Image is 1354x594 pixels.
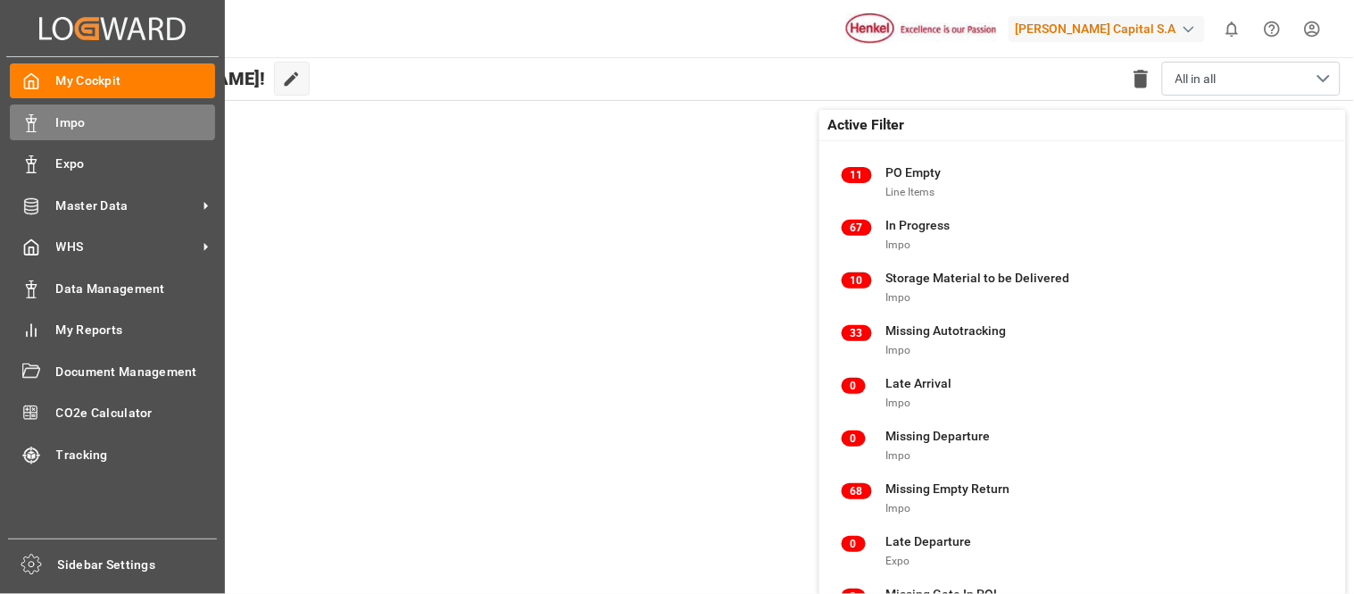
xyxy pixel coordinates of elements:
a: Expo [10,146,215,181]
span: Line Items [886,186,935,198]
span: Impo [886,344,911,356]
a: CO2e Calculator [10,396,215,431]
span: Missing Empty Return [886,481,1010,496]
a: 10Storage Material to be DeliveredImpo [842,269,1324,306]
span: Impo [886,291,911,304]
span: Impo [886,449,911,462]
span: Sidebar Settings [58,556,218,574]
a: My Reports [10,313,215,347]
span: Data Management [56,280,216,298]
span: 11 [842,167,872,183]
span: All in all [1175,70,1217,88]
span: Late Arrival [886,376,952,390]
span: PO Empty [886,165,942,180]
a: Data Management [10,271,215,305]
span: Impo [886,502,911,515]
span: Document Management [56,363,216,381]
span: My Reports [56,321,216,339]
span: Impo [56,113,216,132]
span: In Progress [886,218,951,232]
a: Tracking [10,437,215,472]
span: WHS [56,238,197,256]
span: Impo [886,238,911,251]
a: 11PO EmptyLine Items [842,163,1324,201]
span: Storage Material to be Delivered [886,271,1070,285]
a: 67In ProgressImpo [842,216,1324,254]
span: 68 [842,483,872,499]
span: Expo [886,555,910,567]
span: Expo [56,155,216,173]
span: 0 [842,536,866,552]
a: My Cockpit [10,63,215,98]
span: 33 [842,325,872,341]
a: 0Late DepartureExpo [842,532,1324,570]
span: 10 [842,272,872,289]
span: Tracking [56,446,216,464]
span: Missing Departure [886,429,991,443]
span: Impo [886,397,911,409]
span: 0 [842,431,866,447]
span: My Cockpit [56,71,216,90]
a: 0Late ArrivalImpo [842,374,1324,412]
span: CO2e Calculator [56,404,216,422]
button: open menu [1162,62,1341,96]
img: Henkel%20logo.jpg_1689854090.jpg [846,13,996,45]
span: Master Data [56,197,197,215]
a: Impo [10,105,215,139]
a: Document Management [10,354,215,389]
a: 33Missing AutotrackingImpo [842,322,1324,359]
span: Missing Autotracking [886,323,1007,338]
span: Hello [PERSON_NAME]! [73,62,265,96]
span: 67 [842,220,872,236]
span: Active Filter [828,114,905,136]
a: 0Missing DepartureImpo [842,427,1324,464]
span: Late Departure [886,534,972,548]
span: 0 [842,378,866,394]
a: 68Missing Empty ReturnImpo [842,480,1324,517]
